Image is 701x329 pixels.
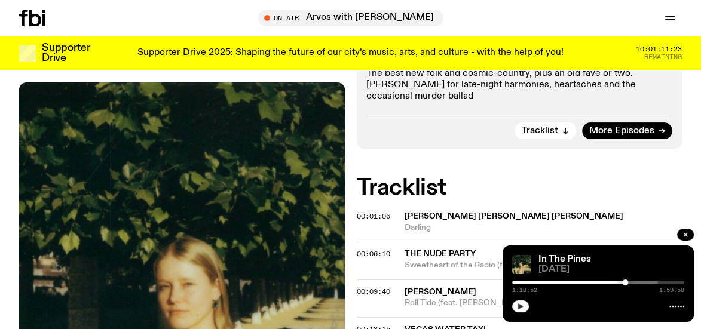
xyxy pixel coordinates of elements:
a: More Episodes [582,122,672,139]
h2: Tracklist [357,177,682,199]
span: 1:18:52 [512,287,537,293]
span: Tracklist [522,127,558,136]
span: 10:01:11:23 [636,46,682,53]
button: 00:09:40 [357,288,390,295]
h3: Supporter Drive [42,43,90,63]
span: Sweetheart of the Radio (feat. [PERSON_NAME] & [DEMOGRAPHIC_DATA] Apple Tree) [405,260,682,271]
span: Darling [405,222,682,233]
span: 00:09:40 [357,287,390,296]
p: Supporter Drive 2025: Shaping the future of our city’s music, arts, and culture - with the help o... [137,48,564,59]
a: In The Pines [538,254,591,264]
p: The best new folk and cosmic-country, plus an old fave or two. [PERSON_NAME] for late-night harmo... [366,68,673,103]
span: [PERSON_NAME] [PERSON_NAME] [PERSON_NAME] [405,212,623,220]
span: More Episodes [589,127,654,136]
span: The Nude Party [405,250,476,258]
span: [PERSON_NAME] [405,288,476,296]
button: Tracklist [515,122,576,139]
span: Remaining [644,54,682,60]
button: On AirArvos with [PERSON_NAME] [258,10,443,26]
span: 00:06:10 [357,249,390,259]
span: Roll Tide (feat. [PERSON_NAME]) [405,297,682,309]
button: 00:06:10 [357,251,390,257]
button: 00:01:06 [357,213,390,220]
span: [DATE] [538,265,684,274]
span: 00:01:06 [357,211,390,221]
span: 1:59:58 [659,287,684,293]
